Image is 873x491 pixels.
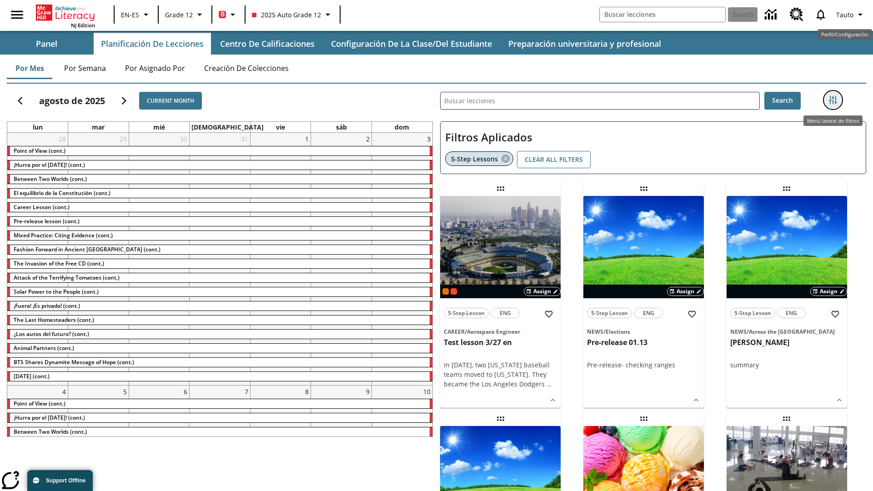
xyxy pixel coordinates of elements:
[14,428,87,436] span: Between Two Worlds (cont.)
[730,338,843,347] h3: olga inkwell
[465,328,467,336] span: /
[14,161,85,169] span: ¡Hurra por el Día de la Constitución! (cont.)
[587,328,603,336] span: News
[587,326,700,336] span: Tema: News/Elections
[809,3,833,26] a: Notificaciones
[117,6,155,23] button: Language: EN-ES, Selecciona un idioma
[677,287,694,296] span: Assign
[833,393,846,407] button: Ver más
[324,33,499,55] button: Configuración de la clase/del estudiante
[684,306,700,322] button: Añadir a mis Favoritas
[445,126,861,149] h2: Filtros Aplicados
[764,92,801,110] button: Search
[90,122,106,132] a: martes
[1,33,92,55] button: Panel
[364,133,371,145] a: 2 de agosto de 2025
[14,288,99,296] span: Solar Power to the People (cont.)
[36,4,95,22] a: Portada
[393,122,411,132] a: domingo
[667,287,704,296] button: Assign Elegir fechas
[190,133,251,386] td: 31 de julio de 2025
[784,2,809,27] a: Centro de recursos, Se abrirá en una pestaña nueva.
[451,288,457,295] div: Test 1
[7,372,432,381] div: Día del Trabajo (cont.)
[139,92,202,110] button: Current Month
[533,287,551,296] span: Assign
[591,308,628,318] span: 5-Step Lesson
[7,287,432,296] div: Solar Power to the People (cont.)
[546,393,560,407] button: Ver más
[501,33,668,55] button: Preparación universitaria y profesional
[165,10,193,20] span: Grade 12
[603,328,606,336] span: /
[14,414,85,421] span: ¡Hurra por el Día de la Constitución! (cont.)
[730,308,775,318] button: 5-Step Lesson
[14,147,65,155] span: Point of View (cont.)
[444,326,557,336] span: Tema: Career/Aerospace Engineer
[786,308,797,318] span: ENG
[57,57,113,79] button: Por semana
[444,308,489,318] button: 5-Step Lesson
[303,386,311,398] a: 8 de agosto de 2025
[500,308,511,318] span: ENG
[14,260,104,267] span: The Invasion of the Free CD (cont.)
[779,411,794,426] div: Lección arrastrable: Test pre-release 21
[178,133,189,145] a: 30 de julio de 2025
[583,196,704,408] div: lesson details
[606,328,630,336] span: Elections
[129,133,190,386] td: 30 de julio de 2025
[14,330,89,338] span: ¿Los autos del futuro? (cont.)
[425,133,432,145] a: 3 de agosto de 2025
[818,29,872,40] div: Perfil/Configuración
[833,6,869,23] button: Perfil/Configuración
[7,231,432,240] div: Mixed Practice: Citing Evidence (cont.)
[600,7,725,22] input: search field
[491,308,520,318] button: ENG
[7,413,432,422] div: ¡Hurra por el Día de la Constitución! (cont.)
[7,203,432,212] div: Career Lesson (cont.)
[31,122,45,132] a: lunes
[7,133,68,386] td: 28 de julio de 2025
[803,115,863,126] div: Menú lateral de filtros
[9,89,32,112] button: Regresar
[239,133,250,145] a: 31 de julio de 2025
[248,6,337,23] button: Class: 2025 Auto Grade 12, Selecciona una clase
[190,122,266,132] a: jueves
[587,360,700,370] div: Pre-release- checking ranges
[57,133,68,145] a: 28 de julio de 2025
[7,57,52,79] button: Por mes
[14,302,80,310] span: ¡Fuera! ¡Es privado! (cont.)
[7,427,432,436] div: Between Two Worlds (cont.)
[7,358,432,367] div: BTS Shares Dynamite Message of Hope (cont.)
[820,287,838,296] span: Assign
[730,326,843,336] span: Tema: News/Across the US
[637,181,651,196] div: Lección arrastrable: Pre-release 01.13
[71,22,95,29] span: NJ Edition
[68,133,129,386] td: 29 de julio de 2025
[824,91,842,109] button: Menú lateral de filtros
[46,477,85,484] span: Support Offline
[7,175,432,184] div: Between Two Worlds (cont.)
[7,217,432,226] div: Pre-release lesson (cont.)
[161,6,209,23] button: Grado: Grade 12, Elige un grado
[14,217,80,225] span: Pre-release lesson (cont.)
[7,316,432,325] div: The Last Homesteaders (cont.)
[250,133,311,386] td: 1 de agosto de 2025
[444,338,557,347] h3: Test lesson 3/27 en
[689,393,703,407] button: Ver más
[243,386,250,398] a: 7 de agosto de 2025
[637,411,651,426] div: Lección arrastrable: Test regular lesson
[440,121,866,174] div: Filtros Aplicados
[14,274,120,281] span: Attack of the Terrifying Tomatoes (cont.)
[451,155,498,163] span: 5-Step Lessons
[7,399,432,408] div: Point of View (cont.)
[303,133,311,145] a: 1 de agosto de 2025
[197,57,296,79] button: Creación de colecciones
[759,2,784,27] a: Centro de información
[7,301,432,311] div: ¡Fuera! ¡Es privado! (cont.)
[118,133,129,145] a: 29 de julio de 2025
[112,89,135,112] button: Seguir
[467,328,520,336] span: Aerospace Engineer
[524,287,561,296] button: Assign Elegir fechas
[7,189,432,198] div: El equilibrio de la Constitución (cont.)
